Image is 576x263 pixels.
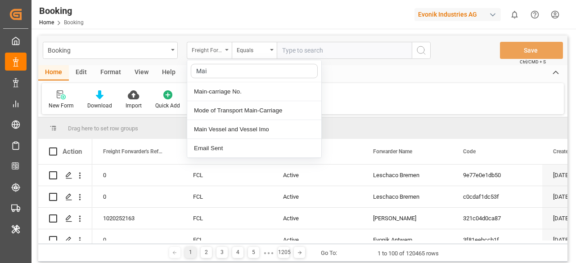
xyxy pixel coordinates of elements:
[414,8,501,21] div: Evonik Industries AG
[94,65,128,80] div: Format
[38,208,92,229] div: Press SPACE to select this row.
[38,186,92,208] div: Press SPACE to select this row.
[187,120,321,139] div: Main Vessel and Vessel Imo
[182,165,272,186] div: FCL
[248,247,259,258] div: 5
[216,247,228,258] div: 3
[378,249,439,258] div: 1 to 100 of 120465 rows
[201,247,212,258] div: 2
[92,165,182,186] div: 0
[92,208,182,229] div: 1020252163
[277,42,412,59] input: Type to search
[237,44,267,54] div: Equals
[272,186,362,207] div: Active
[87,102,112,110] div: Download
[92,229,182,250] div: 0
[452,186,542,207] div: c0cdaf1dc53f
[232,42,277,59] button: open menu
[463,148,476,155] span: Code
[373,148,412,155] span: Forwarder Name
[48,44,168,55] div: Booking
[182,208,272,229] div: FCL
[69,65,94,80] div: Edit
[38,229,92,251] div: Press SPACE to select this row.
[68,125,138,132] span: Drag here to set row groups
[38,165,92,186] div: Press SPACE to select this row.
[185,247,196,258] div: 1
[187,139,321,158] div: Email Sent
[128,65,155,80] div: View
[272,229,362,250] div: Active
[103,148,163,155] span: Freight Forwarder's Reference No.
[362,229,452,250] div: Evonik Antwerp
[272,208,362,229] div: Active
[187,42,232,59] button: close menu
[182,186,272,207] div: FCL
[232,247,243,258] div: 4
[500,42,563,59] button: Save
[39,19,54,26] a: Home
[525,4,545,25] button: Help Center
[63,147,82,156] div: Action
[520,58,546,65] span: Ctrl/CMD + S
[264,250,274,256] div: ● ● ●
[126,102,142,110] div: Import
[362,208,452,229] div: [PERSON_NAME]
[49,102,74,110] div: New Form
[452,229,542,250] div: 3f81eebccb1f
[272,165,362,186] div: Active
[278,247,289,258] div: 1205
[155,65,182,80] div: Help
[182,229,272,250] div: FCL
[187,101,321,120] div: Mode of Transport Main-Carriage
[362,186,452,207] div: Leschaco Bremen
[452,208,542,229] div: 321c04d0ca87
[191,64,318,78] input: Search
[92,186,182,207] div: 0
[38,65,69,80] div: Home
[452,165,542,186] div: 9e77e0e1db50
[321,249,337,258] div: Go To:
[187,82,321,101] div: Main-carriage No.
[412,42,431,59] button: search button
[504,4,525,25] button: show 0 new notifications
[43,42,178,59] button: open menu
[362,165,452,186] div: Leschaco Bremen
[414,6,504,23] button: Evonik Industries AG
[39,4,84,18] div: Booking
[192,44,222,54] div: Freight Forwarder's Reference No.
[155,102,180,110] div: Quick Add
